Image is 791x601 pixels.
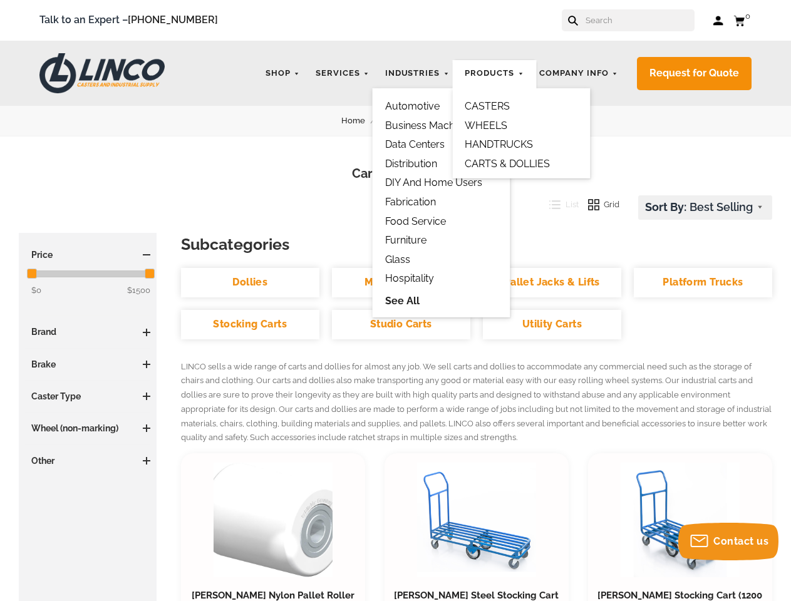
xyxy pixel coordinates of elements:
button: List [540,195,579,214]
a: Hospitality [385,272,434,284]
h3: Brand [25,326,150,338]
a: DIY and Home Users [385,177,482,188]
span: Contact us [713,535,768,547]
a: Fabrication [385,196,436,208]
a: Services [309,61,376,86]
span: $0 [31,285,41,295]
a: Request for Quote [637,57,752,90]
a: Data Centers [385,138,445,150]
h3: Subcategories [181,233,772,255]
a: Platform Trucks [634,268,772,297]
span: $1500 [127,284,150,297]
a: Studio Carts [332,310,470,339]
a: Pallet Jacks & Lifts [483,268,621,297]
a: Furniture [385,234,427,246]
a: Utility Carts [483,310,621,339]
a: Home [341,114,380,128]
a: Industries [379,61,456,86]
a: Glass [385,254,410,265]
a: Dollies [181,268,319,297]
input: Search [584,9,695,31]
a: Mattress Carts [332,268,470,297]
h1: Carts & Dollies [19,165,772,183]
a: Distribution [385,158,437,170]
h3: Other [25,455,150,467]
button: Contact us [678,523,778,560]
a: HANDTRUCKS [465,138,533,150]
h3: Price [25,249,150,261]
button: Grid [579,195,620,214]
h3: Brake [25,358,150,371]
p: LINCO sells a wide range of carts and dollies for almost any job. We sell carts and dollies to ac... [181,360,772,446]
img: LINCO CASTERS & INDUSTRIAL SUPPLY [39,53,165,93]
span: Talk to an Expert – [39,12,218,29]
a: CARTS & DOLLIES [465,158,550,170]
a: WHEELS [465,120,507,131]
a: 0 [733,13,752,28]
a: Log in [713,14,724,27]
a: Business Machine [385,120,468,131]
a: CASTERS [465,100,510,112]
h3: Wheel (non-marking) [25,422,150,434]
span: 0 [745,11,750,21]
a: Shop [259,61,306,86]
a: Company Info [533,61,624,86]
h3: Caster Type [25,390,150,403]
a: [PHONE_NUMBER] [128,14,218,26]
a: Automotive [385,100,440,112]
a: See All [385,294,498,308]
a: Stocking Carts [181,310,319,339]
a: Products [458,61,530,86]
a: Food Service [385,215,446,227]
